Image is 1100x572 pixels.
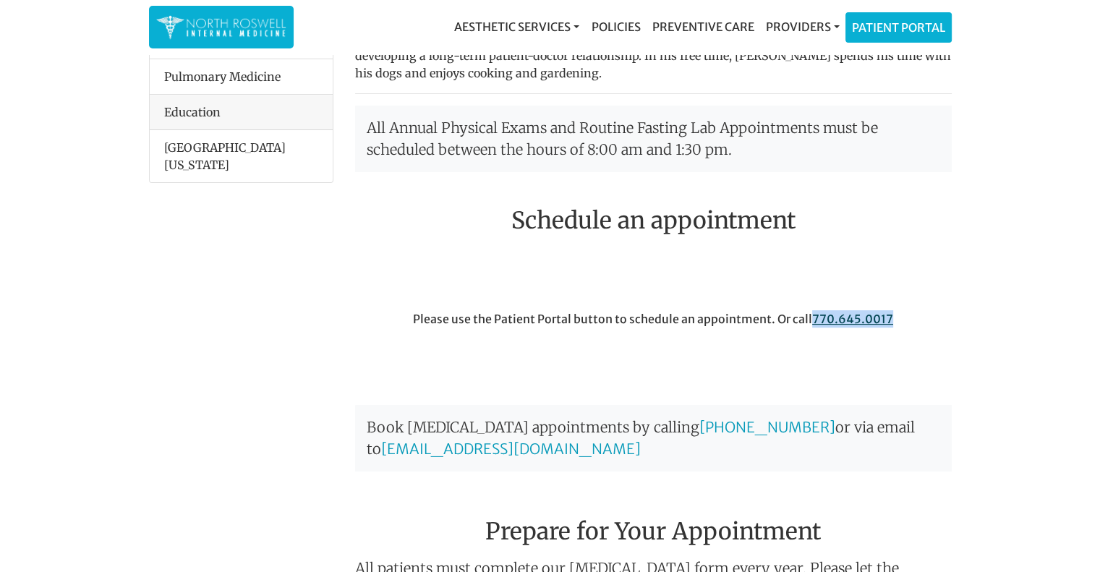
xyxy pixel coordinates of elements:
div: Please use the Patient Portal button to schedule an appointment. Or call [344,310,963,391]
a: Providers [759,12,845,41]
a: Policies [585,12,646,41]
a: [PHONE_NUMBER] [699,418,835,436]
a: Aesthetic Services [448,12,585,41]
h2: Schedule an appointment [355,207,952,234]
div: Education [150,95,333,130]
p: Book [MEDICAL_DATA] appointments by calling or via email to [355,405,952,471]
a: 770.645.0017 [812,312,893,326]
img: North Roswell Internal Medicine [156,13,286,41]
h2: Prepare for Your Appointment [355,483,952,551]
li: Pulmonary Medicine [150,59,333,95]
p: All Annual Physical Exams and Routine Fasting Lab Appointments must be scheduled between the hour... [355,106,952,172]
a: [EMAIL_ADDRESS][DOMAIN_NAME] [381,440,641,458]
a: Patient Portal [846,13,951,42]
a: Preventive Care [646,12,759,41]
li: [GEOGRAPHIC_DATA][US_STATE] [150,130,333,182]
